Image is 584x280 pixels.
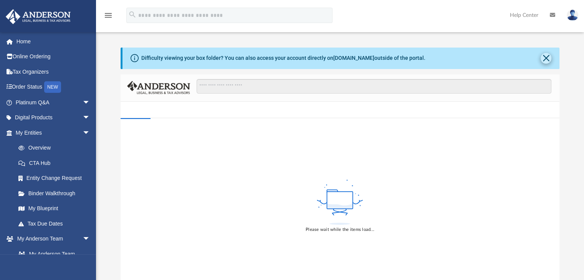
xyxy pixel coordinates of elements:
[11,201,98,216] a: My Blueprint
[5,95,102,110] a: Platinum Q&Aarrow_drop_down
[5,34,102,49] a: Home
[541,53,551,64] button: Close
[83,110,98,126] span: arrow_drop_down
[11,140,102,156] a: Overview
[104,11,113,20] i: menu
[104,15,113,20] a: menu
[11,155,102,171] a: CTA Hub
[567,10,578,21] img: User Pic
[5,64,102,79] a: Tax Organizers
[306,226,374,233] div: Please wait while the items load...
[3,9,73,24] img: Anderson Advisors Platinum Portal
[141,54,425,62] div: Difficulty viewing your box folder? You can also access your account directly on outside of the p...
[5,125,102,140] a: My Entitiesarrow_drop_down
[5,110,102,125] a: Digital Productsarrow_drop_down
[11,216,102,231] a: Tax Due Dates
[333,55,374,61] a: [DOMAIN_NAME]
[83,125,98,141] span: arrow_drop_down
[128,10,137,19] i: search
[5,49,102,64] a: Online Ordering
[11,246,94,262] a: My Anderson Team
[83,231,98,247] span: arrow_drop_down
[44,81,61,93] div: NEW
[197,79,551,94] input: Search files and folders
[5,231,98,247] a: My Anderson Teamarrow_drop_down
[11,171,102,186] a: Entity Change Request
[83,95,98,110] span: arrow_drop_down
[5,79,102,95] a: Order StatusNEW
[11,186,102,201] a: Binder Walkthrough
